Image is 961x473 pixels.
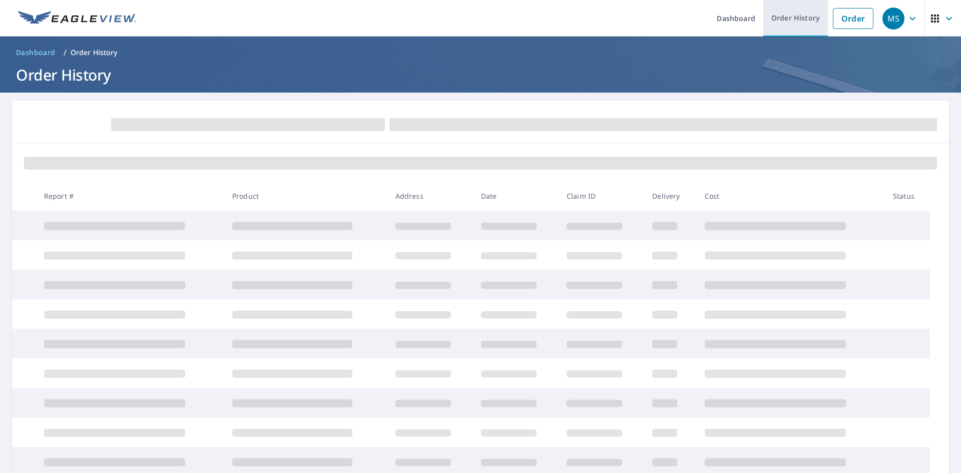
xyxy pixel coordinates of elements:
[697,181,885,211] th: Cost
[559,181,644,211] th: Claim ID
[71,48,118,58] p: Order History
[36,181,224,211] th: Report #
[12,45,60,61] a: Dashboard
[18,11,136,26] img: EV Logo
[387,181,473,211] th: Address
[885,181,930,211] th: Status
[644,181,696,211] th: Delivery
[64,47,67,59] li: /
[882,8,904,30] div: MS
[12,65,949,85] h1: Order History
[16,48,56,58] span: Dashboard
[224,181,387,211] th: Product
[473,181,559,211] th: Date
[12,45,949,61] nav: breadcrumb
[833,8,873,29] a: Order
